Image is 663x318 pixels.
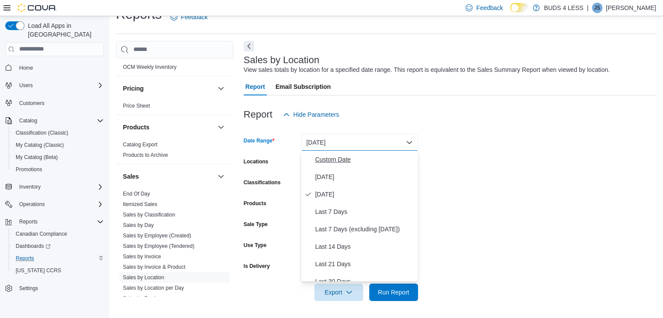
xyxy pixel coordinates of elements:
button: Canadian Compliance [9,228,107,240]
span: [DATE] [315,189,415,200]
p: [PERSON_NAME] [606,3,656,13]
span: Last 14 Days [315,241,415,252]
label: Is Delivery [244,263,270,270]
span: [DATE] [315,172,415,182]
button: Pricing [123,84,214,93]
a: Dashboards [9,240,107,252]
button: Next [244,41,254,51]
a: Sales by Invoice [123,254,161,260]
h3: Products [123,123,150,132]
a: Sales by Product [123,295,163,301]
span: End Of Day [123,190,150,197]
div: Products [116,139,233,164]
div: Pricing [116,101,233,115]
span: Export [320,284,358,301]
span: Load All Apps in [GEOGRAPHIC_DATA] [24,21,104,39]
span: Inventory [16,182,104,192]
span: Classification (Classic) [12,128,104,138]
span: My Catalog (Classic) [12,140,104,150]
span: Settings [16,283,104,294]
span: Washington CCRS [12,265,104,276]
span: Dashboards [12,241,104,251]
button: My Catalog (Beta) [9,151,107,163]
label: Use Type [244,242,266,249]
span: My Catalog (Beta) [16,154,58,161]
button: Users [2,79,107,91]
span: Customers [19,100,44,107]
span: Catalog [16,115,104,126]
a: Customers [16,98,48,108]
span: Dashboards [16,243,51,250]
span: Sales by Day [123,222,154,229]
a: My Catalog (Beta) [12,152,61,162]
span: Report [245,78,265,95]
span: Reports [16,217,104,227]
span: Catalog Export [123,141,157,148]
a: Products to Archive [123,152,168,158]
a: Sales by Day [123,222,154,228]
a: Catalog Export [123,142,157,148]
a: Itemized Sales [123,201,157,207]
div: View sales totals by location for a specified date range. This report is equivalent to the Sales ... [244,65,610,74]
span: Promotions [16,166,42,173]
span: Last 21 Days [315,259,415,269]
a: Promotions [12,164,46,175]
span: Last 7 Days (excluding [DATE]) [315,224,415,234]
span: Operations [19,201,45,208]
span: Operations [16,199,104,210]
button: My Catalog (Classic) [9,139,107,151]
span: OCM Weekly Inventory [123,64,177,71]
span: Run Report [378,288,409,297]
span: Sales by Classification [123,211,175,218]
span: Price Sheet [123,102,150,109]
span: Last 7 Days [315,206,415,217]
label: Date Range [244,137,275,144]
span: Canadian Compliance [12,229,104,239]
a: Classification (Classic) [12,128,72,138]
span: [US_STATE] CCRS [16,267,61,274]
div: Jon Stephan [592,3,602,13]
a: My Catalog (Classic) [12,140,68,150]
button: Catalog [2,115,107,127]
span: Promotions [12,164,104,175]
a: Settings [16,283,41,294]
button: Customers [2,97,107,109]
span: Users [16,80,104,91]
span: Reports [16,255,34,262]
span: Custom Date [315,154,415,165]
button: Inventory [2,181,107,193]
span: Users [19,82,33,89]
button: [US_STATE] CCRS [9,264,107,277]
button: Run Report [369,284,418,301]
span: My Catalog (Beta) [12,152,104,162]
span: Feedback [476,3,503,12]
button: Inventory [16,182,44,192]
span: Reports [19,218,37,225]
h3: Pricing [123,84,143,93]
button: Users [16,80,36,91]
a: Sales by Classification [123,212,175,218]
label: Products [244,200,266,207]
label: Locations [244,158,269,165]
h3: Sales by Location [244,55,320,65]
span: Sales by Product [123,295,163,302]
a: End Of Day [123,191,150,197]
button: Operations [2,198,107,210]
button: Reports [16,217,41,227]
a: [US_STATE] CCRS [12,265,65,276]
span: Reports [12,253,104,264]
span: Catalog [19,117,37,124]
a: Sales by Employee (Tendered) [123,243,194,249]
a: Reports [12,253,37,264]
p: | [587,3,588,13]
span: Settings [19,285,38,292]
button: Hide Parameters [279,106,343,123]
span: Sales by Invoice [123,253,161,260]
a: Sales by Employee (Created) [123,233,191,239]
a: OCM Weekly Inventory [123,64,177,70]
button: Products [216,122,226,132]
a: Sales by Location [123,274,164,281]
span: Sales by Invoice & Product [123,264,185,271]
a: Feedback [167,8,211,26]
